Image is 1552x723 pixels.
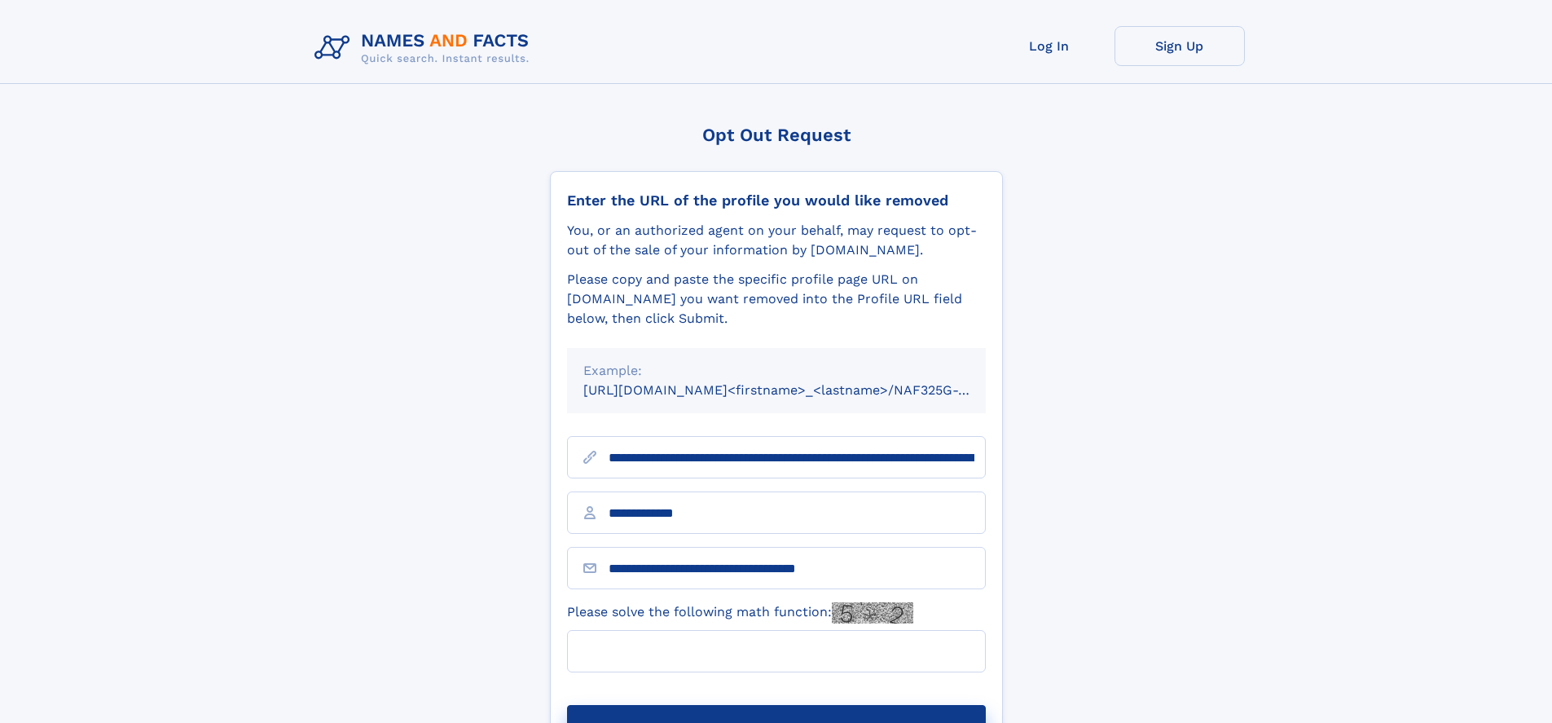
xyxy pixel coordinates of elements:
[583,382,1017,398] small: [URL][DOMAIN_NAME]<firstname>_<lastname>/NAF325G-xxxxxxxx
[567,192,986,209] div: Enter the URL of the profile you would like removed
[583,361,969,381] div: Example:
[308,26,543,70] img: Logo Names and Facts
[550,125,1003,145] div: Opt Out Request
[984,26,1115,66] a: Log In
[567,270,986,328] div: Please copy and paste the specific profile page URL on [DOMAIN_NAME] you want removed into the Pr...
[567,602,913,624] label: Please solve the following math function:
[567,221,986,260] div: You, or an authorized agent on your behalf, may request to opt-out of the sale of your informatio...
[1115,26,1245,66] a: Sign Up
